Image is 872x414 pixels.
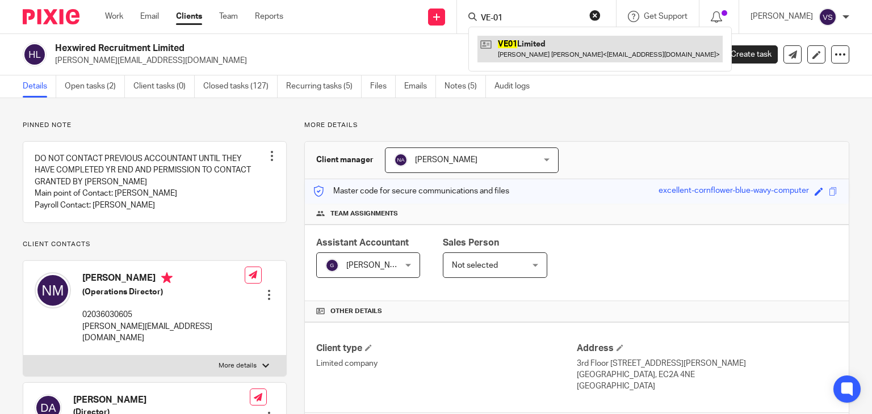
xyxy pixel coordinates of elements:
a: Create task [712,45,778,64]
div: excellent-cornflower-blue-wavy-computer [659,185,809,198]
img: svg%3E [394,153,408,167]
a: Details [23,75,56,98]
img: svg%3E [325,259,339,272]
h2: Hexwired Recruitment Limited [55,43,567,54]
img: svg%3E [819,8,837,26]
a: Work [105,11,123,22]
span: Assistant Accountant [316,238,409,247]
p: Master code for secure communications and files [313,185,509,197]
span: Sales Person [443,238,499,247]
p: 3rd Floor [STREET_ADDRESS][PERSON_NAME] [577,358,837,369]
p: [GEOGRAPHIC_DATA] [577,381,837,392]
span: Team assignments [330,209,398,218]
a: Emails [404,75,436,98]
a: Reports [255,11,283,22]
img: svg%3E [35,272,71,309]
span: Get Support [644,12,687,20]
a: Clients [176,11,202,22]
h4: Address [577,343,837,354]
a: Recurring tasks (5) [286,75,362,98]
h4: [PERSON_NAME] [82,272,245,286]
a: Open tasks (2) [65,75,125,98]
span: Not selected [452,261,498,269]
p: [PERSON_NAME][EMAIL_ADDRESS][DOMAIN_NAME] [82,321,245,344]
p: Client contacts [23,240,287,249]
a: Client tasks (0) [133,75,195,98]
p: Limited company [316,358,577,369]
span: Other details [330,307,382,316]
h3: Client manager [316,154,374,166]
a: Closed tasks (127) [203,75,278,98]
img: Pixie [23,9,79,24]
span: [PERSON_NAME] [346,261,409,269]
h4: Client type [316,343,577,354]
a: Team [219,11,238,22]
a: Files [370,75,396,98]
p: More details [304,121,849,130]
p: 02036030605 [82,309,245,320]
h5: (Operations Director) [82,286,245,298]
p: [PERSON_NAME][EMAIL_ADDRESS][DOMAIN_NAME] [55,55,695,66]
p: [GEOGRAPHIC_DATA], EC2A 4NE [577,369,837,381]
a: Notes (5) [445,75,486,98]
a: Audit logs [494,75,538,98]
h4: [PERSON_NAME] [73,394,250,406]
button: Clear [589,10,601,21]
span: [PERSON_NAME] [415,156,477,164]
p: [PERSON_NAME] [751,11,813,22]
p: Pinned note [23,121,287,130]
p: More details [219,361,257,370]
a: Email [140,11,159,22]
i: Primary [161,272,173,284]
img: svg%3E [23,43,47,66]
input: Search [480,14,582,24]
